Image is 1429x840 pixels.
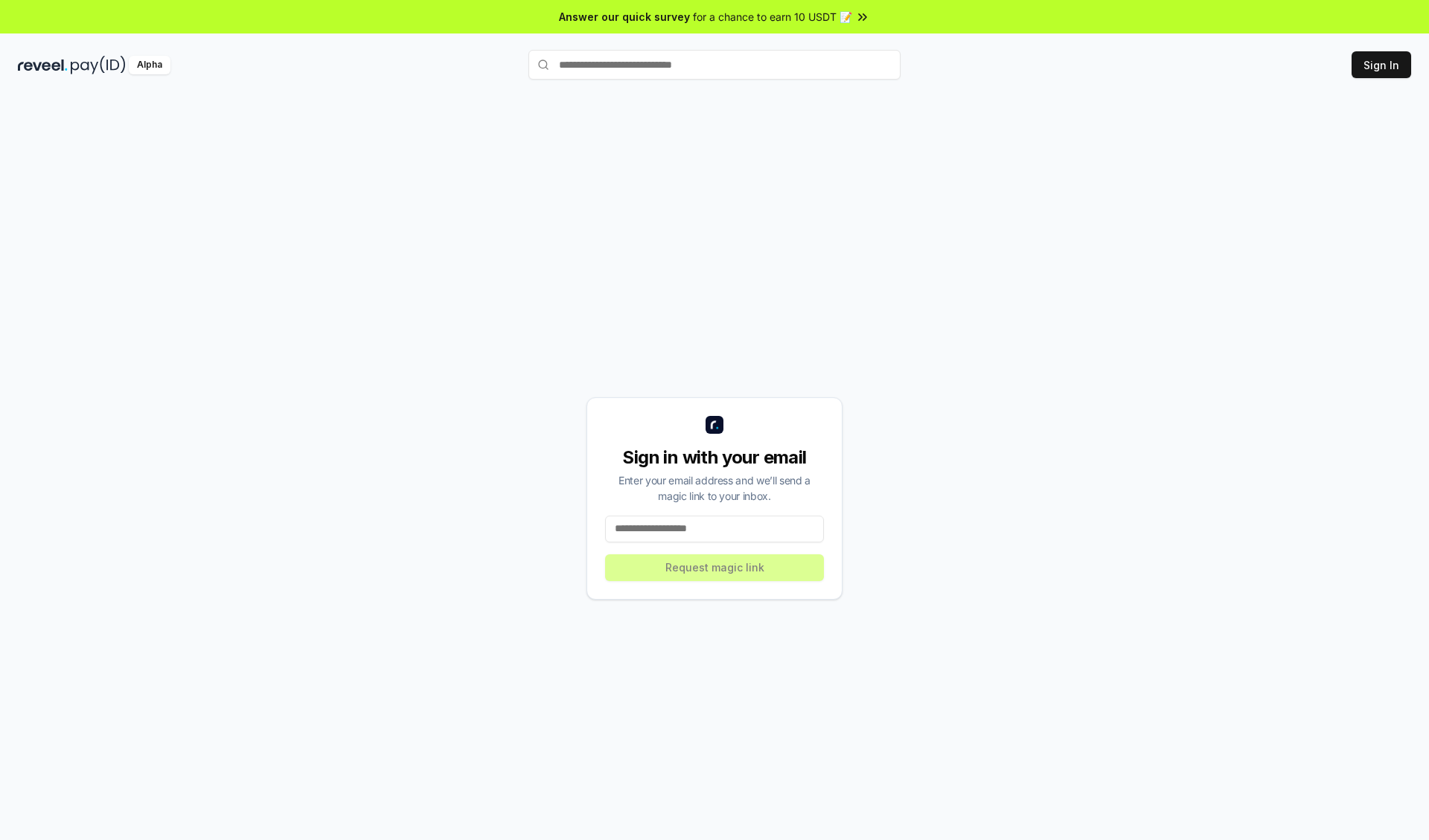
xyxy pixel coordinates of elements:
span: for a chance to earn 10 USDT 📝 [693,9,852,25]
span: Answer our quick survey [559,9,690,25]
img: pay_id [71,56,126,74]
div: Sign in with your email [605,446,824,469]
img: logo_small [706,416,723,434]
img: reveel_dark [18,56,68,74]
div: Alpha [129,56,170,74]
div: Enter your email address and we’ll send a magic link to your inbox. [605,472,824,504]
button: Sign In [1352,51,1411,78]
